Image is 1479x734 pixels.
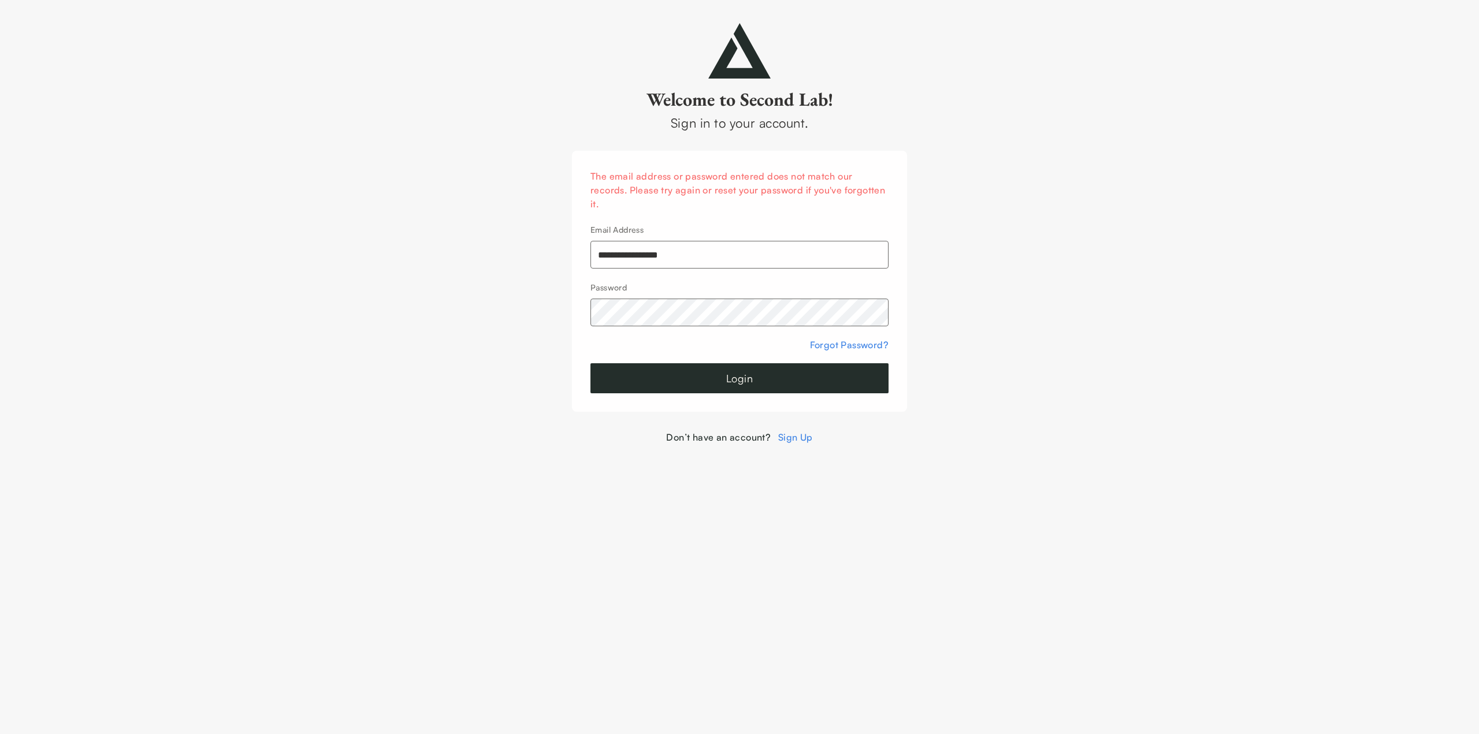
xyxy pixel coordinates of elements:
[572,113,907,132] div: Sign in to your account.
[778,431,813,443] a: Sign Up
[572,430,907,444] div: Don’t have an account?
[708,23,771,79] img: secondlab-logo
[590,169,889,211] div: The email address or password entered does not match our records. Please try again or reset your ...
[590,282,627,292] label: Password
[810,339,889,351] a: Forgot Password?
[572,88,907,111] h2: Welcome to Second Lab!
[590,225,644,234] label: Email Address
[590,363,889,393] button: Login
